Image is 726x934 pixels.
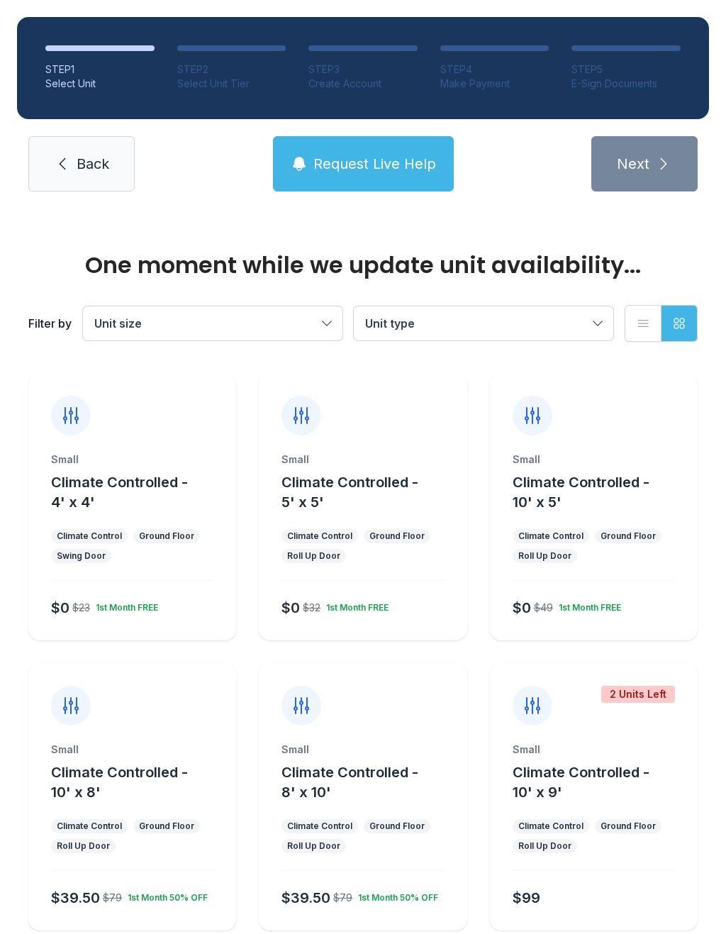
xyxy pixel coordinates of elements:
[303,601,320,615] div: $32
[308,77,418,91] div: Create Account
[281,452,444,467] div: Small
[287,821,352,832] div: Climate Control
[601,530,656,542] div: Ground Floor
[513,888,540,908] div: $99
[518,821,583,832] div: Climate Control
[281,598,300,618] div: $0
[320,596,389,613] div: 1st Month FREE
[28,254,698,277] div: One moment while we update unit availability...
[94,316,142,330] span: Unit size
[287,530,352,542] div: Climate Control
[57,821,122,832] div: Climate Control
[513,764,649,801] span: Climate Controlled - 10' x 9'
[354,306,613,340] button: Unit type
[440,62,549,77] div: STEP 4
[57,530,122,542] div: Climate Control
[51,888,100,908] div: $39.50
[513,743,675,757] div: Small
[281,472,461,512] button: Climate Controlled - 5' x 5'
[571,77,681,91] div: E-Sign Documents
[313,154,436,174] span: Request Live Help
[365,316,415,330] span: Unit type
[513,598,531,618] div: $0
[281,743,444,757] div: Small
[57,840,110,852] div: Roll Up Door
[139,530,194,542] div: Ground Floor
[369,821,425,832] div: Ground Floor
[571,62,681,77] div: STEP 5
[333,891,352,905] div: $79
[513,762,692,802] button: Climate Controlled - 10' x 9'
[177,62,286,77] div: STEP 2
[440,77,549,91] div: Make Payment
[103,891,122,905] div: $79
[617,154,649,174] span: Next
[281,762,461,802] button: Climate Controlled - 8' x 10'
[513,474,649,511] span: Climate Controlled - 10' x 5'
[51,762,230,802] button: Climate Controlled - 10' x 8'
[553,596,621,613] div: 1st Month FREE
[518,840,571,852] div: Roll Up Door
[287,840,340,852] div: Roll Up Door
[90,596,158,613] div: 1st Month FREE
[51,598,69,618] div: $0
[518,550,571,562] div: Roll Up Door
[352,886,438,904] div: 1st Month 50% OFF
[72,601,90,615] div: $23
[308,62,418,77] div: STEP 3
[281,888,330,908] div: $39.50
[122,886,208,904] div: 1st Month 50% OFF
[601,686,675,703] div: 2 Units Left
[51,452,213,467] div: Small
[518,530,583,542] div: Climate Control
[77,154,109,174] span: Back
[513,452,675,467] div: Small
[51,743,213,757] div: Small
[601,821,656,832] div: Ground Floor
[369,530,425,542] div: Ground Floor
[139,821,194,832] div: Ground Floor
[45,77,155,91] div: Select Unit
[281,474,418,511] span: Climate Controlled - 5' x 5'
[281,764,418,801] span: Climate Controlled - 8' x 10'
[57,550,106,562] div: Swing Door
[28,315,72,332] div: Filter by
[51,472,230,512] button: Climate Controlled - 4' x 4'
[534,601,553,615] div: $49
[83,306,342,340] button: Unit size
[51,474,188,511] span: Climate Controlled - 4' x 4'
[51,764,188,801] span: Climate Controlled - 10' x 8'
[513,472,692,512] button: Climate Controlled - 10' x 5'
[287,550,340,562] div: Roll Up Door
[177,77,286,91] div: Select Unit Tier
[45,62,155,77] div: STEP 1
